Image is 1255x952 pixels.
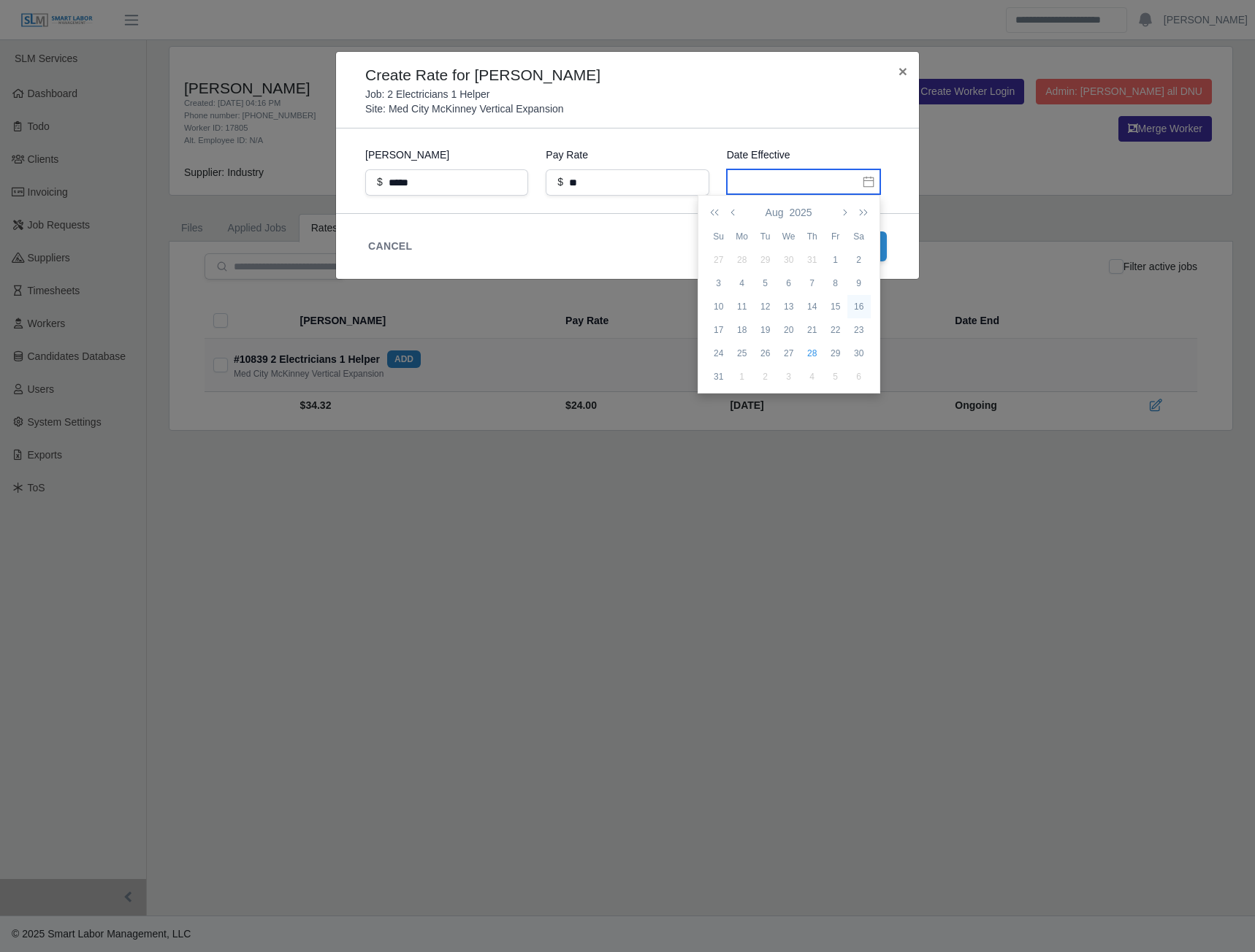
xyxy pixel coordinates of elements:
[707,300,731,313] div: 10
[899,63,907,80] span: ×
[707,253,731,266] div: 27
[754,370,777,383] div: 2
[727,146,890,164] label: Date Effective
[365,64,600,87] h4: Create Rate for [PERSON_NAME]
[763,200,787,225] button: Aug
[731,272,754,295] td: 2025-08-04
[754,248,777,272] td: 2025-07-29
[847,295,871,318] td: 2025-08-16
[731,253,754,266] div: 28
[824,248,847,272] td: 2025-08-01
[777,272,801,295] td: 2025-08-06
[801,347,824,360] div: 28
[707,347,731,360] div: 24
[824,347,847,360] div: 29
[707,370,731,383] div: 31
[801,370,824,383] div: 4
[801,277,824,290] div: 7
[754,225,777,248] th: Tu
[777,365,801,388] td: 2025-09-03
[824,370,847,383] div: 5
[731,295,754,318] td: 2025-08-11
[754,300,777,313] div: 12
[707,318,731,342] td: 2025-08-17
[801,253,824,266] div: 31
[824,295,847,318] td: 2025-08-15
[801,272,824,295] td: 2025-08-07
[777,277,801,290] div: 6
[754,347,777,360] div: 26
[731,365,754,388] td: 2025-09-01
[777,370,801,383] div: 3
[824,253,847,266] div: 1
[801,323,824,337] div: 21
[707,342,731,365] td: 2025-08-24
[824,318,847,342] td: 2025-08-22
[754,342,777,365] td: 2025-08-26
[847,347,871,360] div: 30
[731,323,754,337] div: 18
[731,342,754,365] td: 2025-08-25
[777,323,801,337] div: 20
[824,342,847,365] td: 2025-08-29
[754,365,777,388] td: 2025-09-02
[824,277,847,290] div: 8
[754,323,777,337] div: 19
[847,225,871,248] th: Sa
[801,225,824,248] th: Th
[777,342,801,365] td: 2025-08-27
[847,365,871,388] td: 2025-09-06
[777,253,801,266] div: 30
[824,365,847,388] td: 2025-09-05
[707,277,731,290] div: 3
[847,318,871,342] td: 2025-08-23
[824,225,847,248] th: Fr
[754,272,777,295] td: 2025-08-05
[887,52,919,91] button: Close
[731,370,754,383] div: 1
[777,347,801,360] div: 27
[777,248,801,272] td: 2025-07-30
[707,272,731,295] td: 2025-08-03
[847,277,871,290] div: 9
[365,87,489,101] p: Job: 2 Electricians 1 Helper
[787,200,815,225] button: 2025
[365,101,564,116] p: Site: Med City McKinney Vertical Expansion
[731,318,754,342] td: 2025-08-18
[847,323,871,337] div: 23
[731,347,754,360] div: 25
[777,300,801,313] div: 13
[754,253,777,266] div: 29
[777,295,801,318] td: 2025-08-13
[847,253,871,266] div: 2
[707,295,731,318] td: 2025-08-10
[847,342,871,365] td: 2025-08-30
[731,277,754,290] div: 4
[847,248,871,272] td: 2025-08-02
[801,295,824,318] td: 2025-08-14
[707,225,731,248] th: Su
[731,248,754,272] td: 2025-07-28
[777,225,801,248] th: We
[824,323,847,337] div: 22
[546,146,709,164] label: Pay Rate
[801,248,824,272] td: 2025-07-31
[801,300,824,313] div: 14
[754,295,777,318] td: 2025-08-12
[707,248,731,272] td: 2025-07-27
[824,272,847,295] td: 2025-08-08
[754,277,777,290] div: 5
[801,318,824,342] td: 2025-08-21
[368,239,412,254] button: Cancel
[731,300,754,313] div: 11
[777,318,801,342] td: 2025-08-20
[707,365,731,388] td: 2025-08-31
[365,146,528,164] label: [PERSON_NAME]
[801,342,824,365] td: 2025-08-28
[707,323,731,337] div: 17
[754,318,777,342] td: 2025-08-19
[801,365,824,388] td: 2025-09-04
[847,272,871,295] td: 2025-08-09
[824,300,847,313] div: 15
[731,225,754,248] th: Mo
